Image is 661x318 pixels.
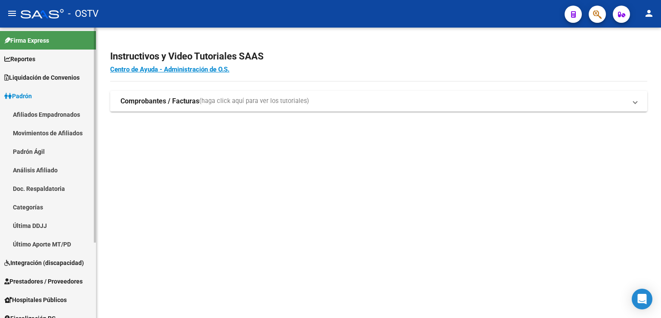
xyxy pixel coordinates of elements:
[110,48,647,65] h2: Instructivos y Video Tutoriales SAAS
[4,54,35,64] span: Reportes
[110,65,229,73] a: Centro de Ayuda - Administración de O.S.
[110,91,647,112] mat-expansion-panel-header: Comprobantes / Facturas(haga click aquí para ver los tutoriales)
[4,258,84,268] span: Integración (discapacidad)
[4,295,67,305] span: Hospitales Públicos
[4,73,80,82] span: Liquidación de Convenios
[632,289,652,309] div: Open Intercom Messenger
[4,277,83,286] span: Prestadores / Proveedores
[644,8,654,19] mat-icon: person
[4,36,49,45] span: Firma Express
[120,97,199,106] strong: Comprobantes / Facturas
[7,8,17,19] mat-icon: menu
[199,97,309,106] span: (haga click aquí para ver los tutoriales)
[4,91,32,101] span: Padrón
[68,4,99,23] span: - OSTV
